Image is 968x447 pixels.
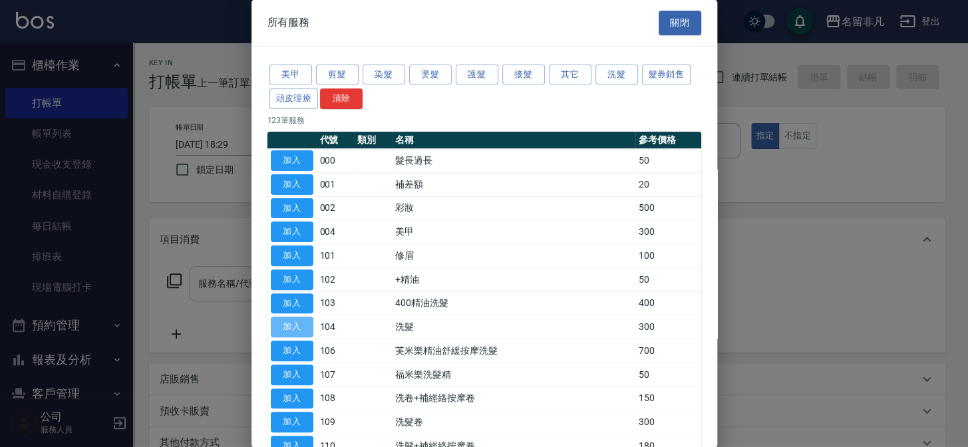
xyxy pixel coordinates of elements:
td: 300 [635,315,701,339]
td: 107 [317,363,355,386]
td: 50 [635,363,701,386]
button: 加入 [271,388,313,409]
button: 燙髮 [409,65,452,85]
button: 加入 [271,412,313,432]
button: 加入 [271,293,313,314]
td: 108 [317,386,355,410]
td: 髮長過長 [392,149,635,173]
button: 清除 [320,88,363,109]
td: 福米樂洗髮精 [392,363,635,386]
button: 頭皮理療 [269,88,319,109]
td: 150 [635,386,701,410]
button: 加入 [271,245,313,266]
td: 20 [635,172,701,196]
td: 106 [317,339,355,363]
td: 500 [635,196,701,220]
td: 補差額 [392,172,635,196]
th: 名稱 [392,132,635,149]
td: 50 [635,149,701,173]
td: 700 [635,339,701,363]
td: 美甲 [392,220,635,244]
th: 參考價格 [635,132,701,149]
td: 洗髮 [392,315,635,339]
button: 加入 [271,222,313,242]
button: 接髮 [502,65,545,85]
td: 50 [635,267,701,291]
td: 001 [317,172,355,196]
td: 洗髮卷 [392,410,635,434]
td: 004 [317,220,355,244]
button: 護髮 [456,65,498,85]
td: 103 [317,291,355,315]
th: 類別 [354,132,392,149]
td: +精油 [392,267,635,291]
button: 髮券銷售 [642,65,691,85]
td: 100 [635,244,701,268]
button: 洗髮 [595,65,638,85]
td: 000 [317,149,355,173]
td: 洗卷+補經絡按摩卷 [392,386,635,410]
td: 300 [635,410,701,434]
button: 染髮 [363,65,405,85]
td: 109 [317,410,355,434]
td: 400精油洗髮 [392,291,635,315]
button: 加入 [271,198,313,219]
td: 400 [635,291,701,315]
button: 其它 [549,65,591,85]
button: 加入 [271,174,313,195]
p: 123 筆服務 [267,114,701,126]
button: 加入 [271,150,313,171]
button: 加入 [271,269,313,290]
button: 加入 [271,341,313,361]
td: 102 [317,267,355,291]
td: 101 [317,244,355,268]
button: 剪髮 [316,65,359,85]
td: 300 [635,220,701,244]
button: 美甲 [269,65,312,85]
td: 彩妝 [392,196,635,220]
span: 所有服務 [267,16,310,29]
th: 代號 [317,132,355,149]
td: 修眉 [392,244,635,268]
td: 104 [317,315,355,339]
button: 關閉 [659,11,701,35]
button: 加入 [271,365,313,385]
td: 002 [317,196,355,220]
td: 芙米樂精油舒緩按摩洗髮 [392,339,635,363]
button: 加入 [271,317,313,337]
